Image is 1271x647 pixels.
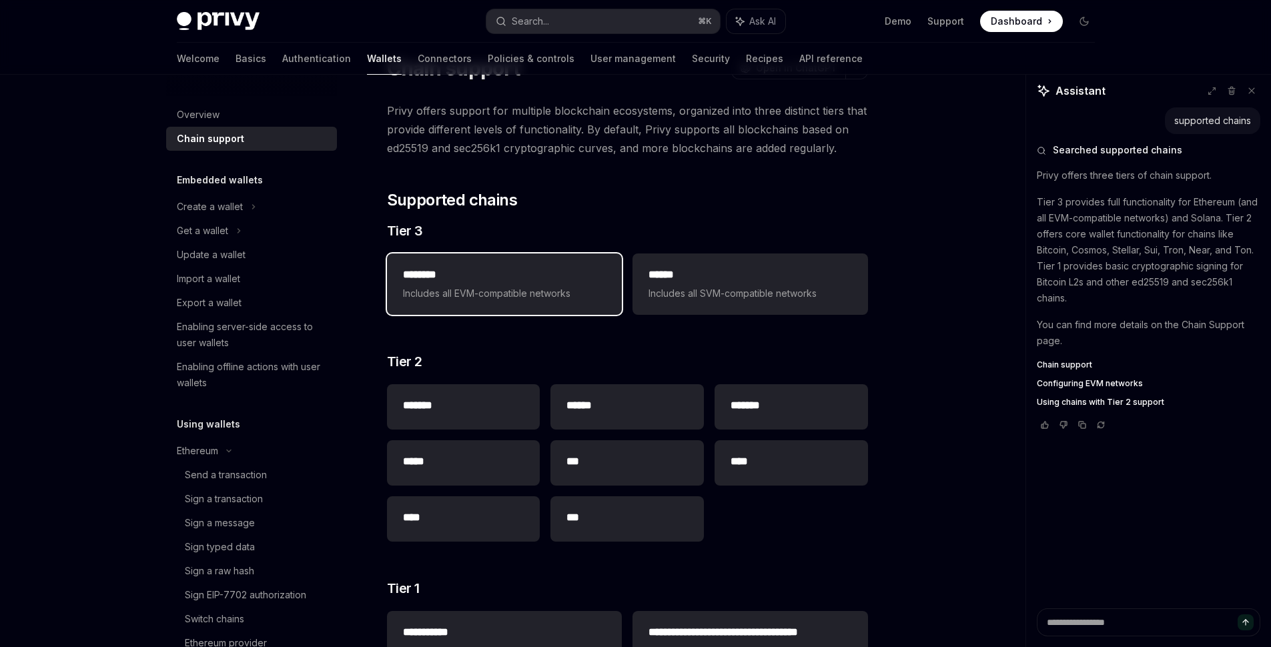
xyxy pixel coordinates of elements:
[1037,397,1260,408] a: Using chains with Tier 2 support
[418,43,472,75] a: Connectors
[282,43,351,75] a: Authentication
[980,11,1063,32] a: Dashboard
[1037,378,1260,389] a: Configuring EVM networks
[166,267,337,291] a: Import a wallet
[590,43,676,75] a: User management
[166,355,337,395] a: Enabling offline actions with user wallets
[166,511,337,535] a: Sign a message
[746,43,783,75] a: Recipes
[1037,397,1164,408] span: Using chains with Tier 2 support
[177,416,240,432] h5: Using wallets
[1055,83,1106,99] span: Assistant
[166,583,337,607] a: Sign EIP-7702 authorization
[991,15,1042,28] span: Dashboard
[177,199,243,215] div: Create a wallet
[177,172,263,188] h5: Embedded wallets
[177,107,220,123] div: Overview
[367,43,402,75] a: Wallets
[166,315,337,355] a: Enabling server-side access to user wallets
[1037,317,1260,349] p: You can find more details on the Chain Support page.
[166,607,337,631] a: Switch chains
[488,43,574,75] a: Policies & controls
[749,15,776,28] span: Ask AI
[727,9,785,33] button: Ask AI
[1037,143,1260,157] button: Searched supported chains
[927,15,964,28] a: Support
[166,243,337,267] a: Update a wallet
[177,319,329,351] div: Enabling server-side access to user wallets
[1053,143,1182,157] span: Searched supported chains
[692,43,730,75] a: Security
[177,295,242,311] div: Export a wallet
[177,223,228,239] div: Get a wallet
[185,563,254,579] div: Sign a raw hash
[799,43,863,75] a: API reference
[387,221,423,240] span: Tier 3
[403,285,606,301] span: Includes all EVM-compatible networks
[177,131,244,147] div: Chain support
[1174,114,1251,127] div: supported chains
[185,611,244,627] div: Switch chains
[698,16,712,27] span: ⌘ K
[387,189,517,211] span: Supported chains
[177,443,218,459] div: Ethereum
[1037,360,1092,370] span: Chain support
[166,463,337,487] a: Send a transaction
[236,43,266,75] a: Basics
[1074,11,1095,32] button: Toggle dark mode
[177,271,240,287] div: Import a wallet
[177,247,246,263] div: Update a wallet
[177,12,260,31] img: dark logo
[1037,378,1143,389] span: Configuring EVM networks
[166,291,337,315] a: Export a wallet
[166,559,337,583] a: Sign a raw hash
[166,487,337,511] a: Sign a transaction
[185,515,255,531] div: Sign a message
[177,359,329,391] div: Enabling offline actions with user wallets
[166,127,337,151] a: Chain support
[1037,360,1260,370] a: Chain support
[185,467,267,483] div: Send a transaction
[1037,194,1260,306] p: Tier 3 provides full functionality for Ethereum (and all EVM-compatible networks) and Solana. Tie...
[486,9,720,33] button: Search...⌘K
[885,15,911,28] a: Demo
[177,43,220,75] a: Welcome
[632,253,867,315] a: **** *Includes all SVM-compatible networks
[387,101,868,157] span: Privy offers support for multiple blockchain ecosystems, organized into three distinct tiers that...
[166,103,337,127] a: Overview
[387,352,422,371] span: Tier 2
[649,285,851,301] span: Includes all SVM-compatible networks
[1238,614,1254,630] button: Send message
[1037,167,1260,183] p: Privy offers three tiers of chain support.
[185,491,263,507] div: Sign a transaction
[185,539,255,555] div: Sign typed data
[185,587,306,603] div: Sign EIP-7702 authorization
[512,13,549,29] div: Search...
[387,253,622,315] a: **** ***Includes all EVM-compatible networks
[387,579,420,598] span: Tier 1
[166,535,337,559] a: Sign typed data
